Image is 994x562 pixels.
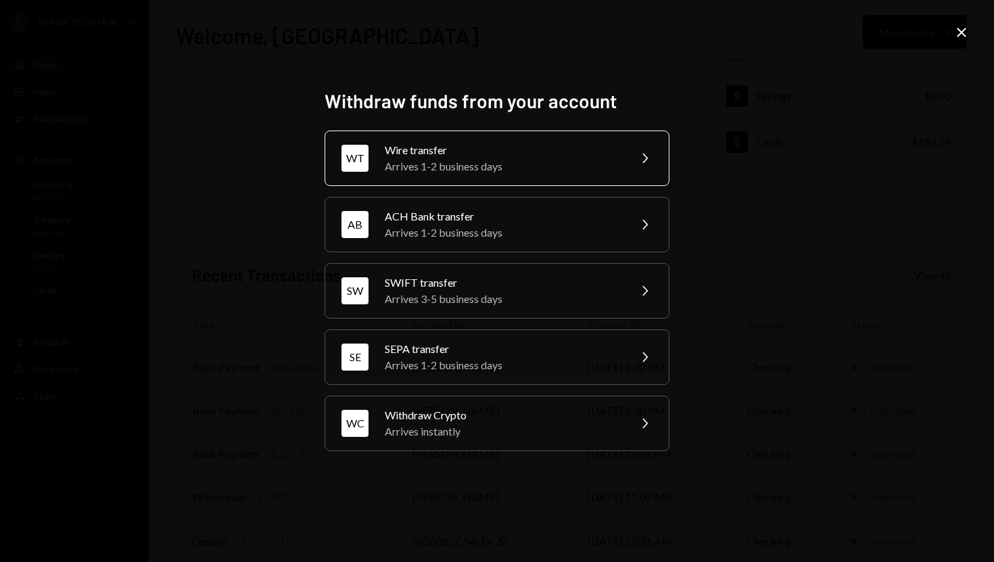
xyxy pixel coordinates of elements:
button: ABACH Bank transferArrives 1-2 business days [325,197,669,252]
button: SWSWIFT transferArrives 3-5 business days [325,263,669,319]
div: WC [341,410,369,437]
div: Arrives 3-5 business days [385,291,620,307]
div: SEPA transfer [385,341,620,357]
div: ACH Bank transfer [385,208,620,225]
h2: Withdraw funds from your account [325,88,669,114]
div: Arrives 1-2 business days [385,357,620,373]
div: Withdraw Crypto [385,407,620,423]
div: Wire transfer [385,142,620,158]
button: SESEPA transferArrives 1-2 business days [325,329,669,385]
button: WCWithdraw CryptoArrives instantly [325,396,669,451]
div: SWIFT transfer [385,275,620,291]
div: Arrives 1-2 business days [385,158,620,174]
div: WT [341,145,369,172]
div: Arrives instantly [385,423,620,440]
div: SW [341,277,369,304]
div: AB [341,211,369,238]
div: SE [341,344,369,371]
button: WTWire transferArrives 1-2 business days [325,131,669,186]
div: Arrives 1-2 business days [385,225,620,241]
